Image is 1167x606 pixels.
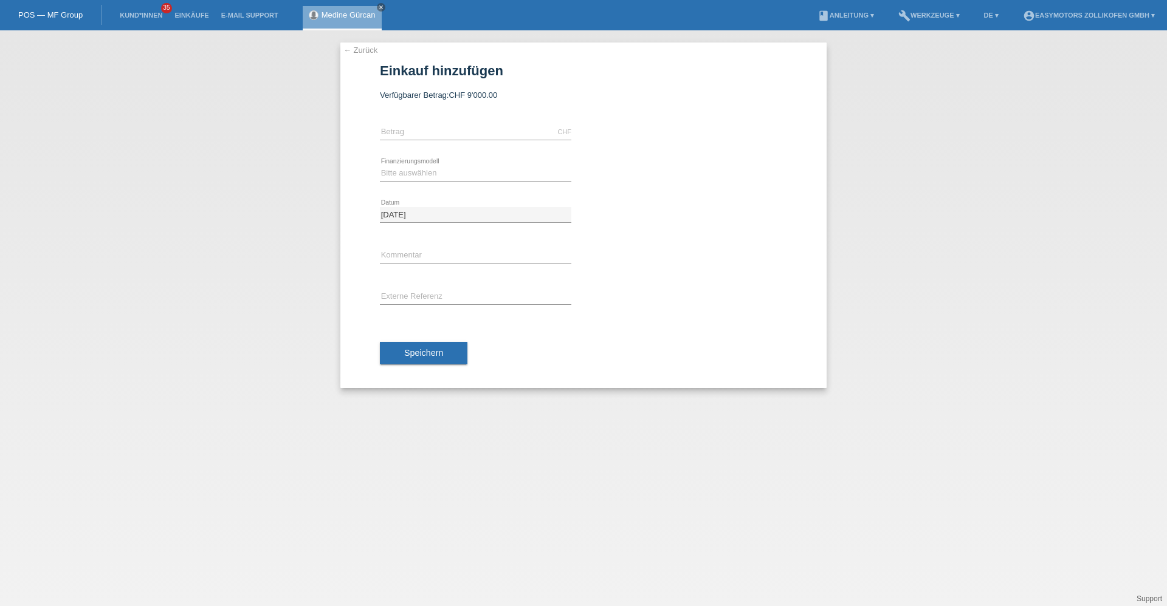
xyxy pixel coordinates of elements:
a: DE ▾ [978,12,1005,19]
a: E-Mail Support [215,12,284,19]
a: Support [1137,594,1162,603]
div: CHF [557,128,571,135]
a: ← Zurück [343,46,377,55]
h1: Einkauf hinzufügen [380,63,787,78]
a: close [377,3,385,12]
a: Kund*innen [114,12,168,19]
span: CHF 9'000.00 [449,90,497,100]
span: Speichern [404,348,443,358]
a: account_circleEasymotors Zollikofen GmbH ▾ [1017,12,1161,19]
a: Medine Gürcan [322,10,376,19]
a: buildWerkzeuge ▾ [892,12,966,19]
a: bookAnleitung ▾ [811,12,880,19]
a: Einkäufe [168,12,215,19]
span: 35 [161,3,172,13]
i: account_circle [1023,10,1035,22]
i: close [378,4,384,10]
a: POS — MF Group [18,10,83,19]
i: book [818,10,830,22]
div: Verfügbarer Betrag: [380,90,787,100]
i: build [898,10,911,22]
button: Speichern [380,342,467,365]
